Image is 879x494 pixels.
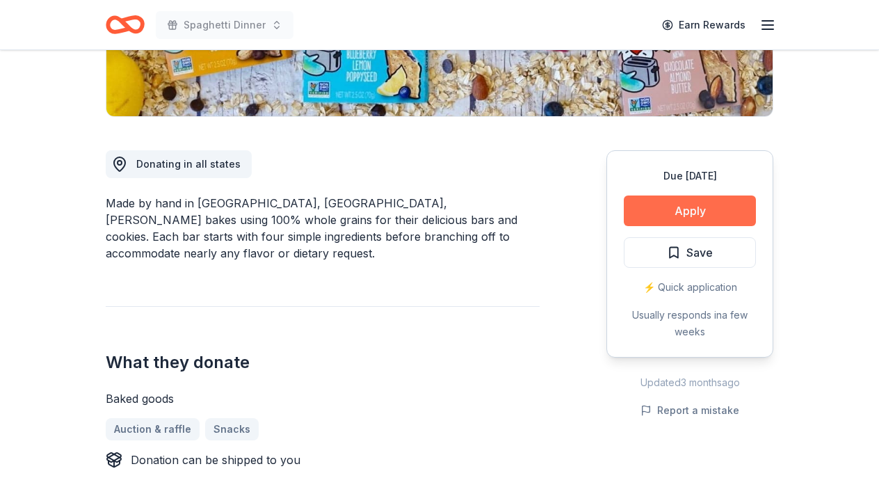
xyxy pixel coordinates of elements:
[184,17,266,33] span: Spaghetti Dinner
[131,452,300,468] div: Donation can be shipped to you
[106,195,540,262] div: Made by hand in [GEOGRAPHIC_DATA], [GEOGRAPHIC_DATA], [PERSON_NAME] bakes using 100% whole grains...
[624,279,756,296] div: ⚡️ Quick application
[606,374,773,391] div: Updated 3 months ago
[106,418,200,440] a: Auction & raffle
[686,244,713,262] span: Save
[156,11,293,39] button: Spaghetti Dinner
[106,390,540,407] div: Baked goods
[640,402,739,419] button: Report a mistake
[624,307,756,340] div: Usually responds in a few weeks
[624,168,756,184] div: Due [DATE]
[654,13,754,38] a: Earn Rewards
[205,418,259,440] a: Snacks
[624,196,756,226] button: Apply
[624,237,756,268] button: Save
[106,351,540,374] h2: What they donate
[106,8,145,41] a: Home
[136,158,241,170] span: Donating in all states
